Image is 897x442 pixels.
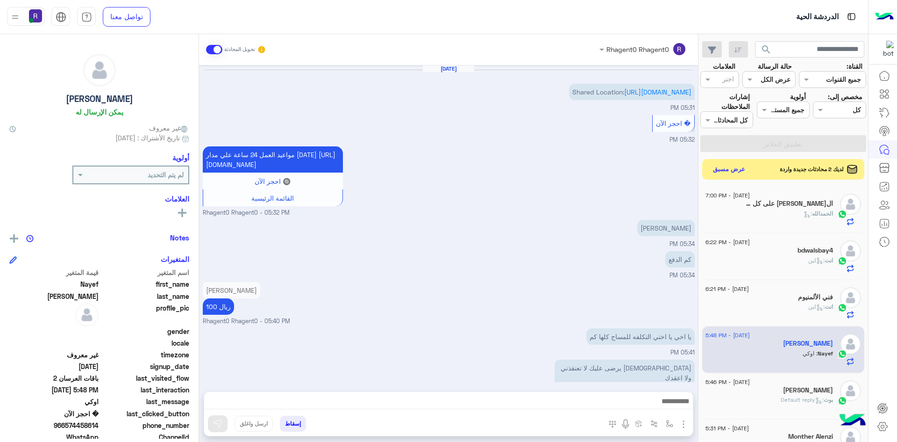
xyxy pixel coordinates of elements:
h6: العلامات [9,195,189,203]
span: 🔘 احجز الآن [255,177,291,185]
span: [DATE] - 5:46 PM [705,378,750,386]
span: [DATE] - 5:31 PM [705,424,749,433]
span: تاريخ الأشتراك : [DATE] [115,133,180,143]
img: WhatsApp [838,303,847,312]
small: تحويل المحادثة [224,46,255,53]
img: notes [26,235,34,242]
span: غير معروف [9,350,99,360]
h5: الحمدالله على كل حال [744,200,833,208]
img: WhatsApp [838,349,847,359]
span: مواعيد العمل 24 ساعة علي مدار [DATE] [URL][DOMAIN_NAME] [206,151,335,168]
img: defaultAdmin.png [75,303,99,326]
span: profile_pic [100,303,190,325]
span: [DATE] - 6:21 PM [705,285,749,293]
span: � احجز الآن [656,119,691,127]
span: [DATE] - 7:00 PM [705,191,750,200]
img: send attachment [678,419,689,430]
span: Nayef [818,350,833,357]
img: WhatsApp [838,256,847,266]
span: انت [825,303,833,310]
span: last_interaction [100,385,190,395]
img: select flow [666,420,673,428]
img: WhatsApp [838,396,847,406]
a: [URL][DOMAIN_NAME] [624,88,691,96]
span: search [761,44,772,55]
span: : Default reply [781,396,824,403]
button: search [755,41,778,61]
img: userImage [29,9,42,22]
p: 28/8/2025, 5:34 PM [665,251,695,268]
span: الحمدالله [812,210,833,217]
span: 05:32 PM [669,136,695,143]
p: 28/8/2025, 5:40 PM [203,298,234,315]
span: Rhagent0 Rhagent0 - 05:32 PM [203,209,290,217]
span: قيمة المتغير [9,268,99,277]
h6: المتغيرات [161,255,189,263]
h5: Monther Alenzi [788,433,833,441]
span: Rhagent0 Rhagent0 - 05:40 PM [203,317,290,326]
span: 05:34 PM [669,240,695,247]
span: 05:31 PM [670,104,695,111]
img: defaultAdmin.png [840,287,861,308]
span: 05:34 PM [669,272,695,279]
img: Logo [875,7,894,27]
label: إشارات الملاحظات [700,92,750,112]
span: last_clicked_button [100,409,190,419]
h5: فني الألمنيوم [798,293,833,301]
span: 2 [9,432,99,442]
label: حالة الرسالة [758,61,792,71]
span: [DATE] - 6:22 PM [705,238,750,246]
p: 28/8/2025, 5:32 PM [203,146,343,173]
span: Nayef [9,279,99,289]
span: null [9,326,99,336]
img: 322853014244696 [877,41,894,58]
span: [DATE] - 5:48 PM [705,331,750,340]
img: tab [846,11,857,22]
span: last_message [100,397,190,406]
img: send voice note [620,419,631,430]
button: عرض مسبق [709,163,749,176]
p: 28/8/2025, 5:41 PM [555,360,695,386]
span: 966574458614 [9,420,99,430]
span: phone_number [100,420,190,430]
span: locale [100,338,190,348]
span: 05:41 PM [670,349,695,356]
span: timezone [100,350,190,360]
button: إسقاط [280,416,306,432]
span: gender [100,326,190,336]
img: tab [56,12,66,22]
span: باقات العرسان 2 [9,373,99,383]
img: tab [81,12,92,22]
img: defaultAdmin.png [840,194,861,215]
h6: Notes [170,233,189,242]
img: defaultAdmin.png [840,333,861,355]
h5: [PERSON_NAME] [66,94,133,104]
img: send message [213,419,222,428]
span: : [804,210,812,217]
h6: [DATE] [423,65,474,72]
span: � احجز الآن [9,409,99,419]
button: تطبيق الفلاتر [700,135,866,152]
span: انت [825,257,833,264]
h6: يمكن الإرسال له [76,108,123,116]
span: null [9,338,99,348]
span: غير معروف [149,123,189,133]
span: 2025-08-28T14:48:07.575Z [9,385,99,395]
span: 2025-08-28T14:25:38.547Z [9,362,99,371]
label: أولوية [790,92,806,101]
label: القناة: [847,61,862,71]
img: add [10,234,18,243]
button: select flow [662,416,677,431]
img: profile [9,11,21,23]
a: tab [77,7,96,27]
h5: Jehan [783,386,833,394]
img: defaultAdmin.png [84,54,115,86]
span: القائمة الرئيسية [251,194,294,202]
label: مخصص إلى: [828,92,862,101]
p: 28/8/2025, 5:34 PM [637,220,695,236]
img: defaultAdmin.png [840,380,861,401]
span: last_name [100,291,190,301]
h5: bdwalsbay4 [797,246,833,254]
h6: أولوية [172,153,189,162]
span: last_visited_flow [100,373,190,383]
